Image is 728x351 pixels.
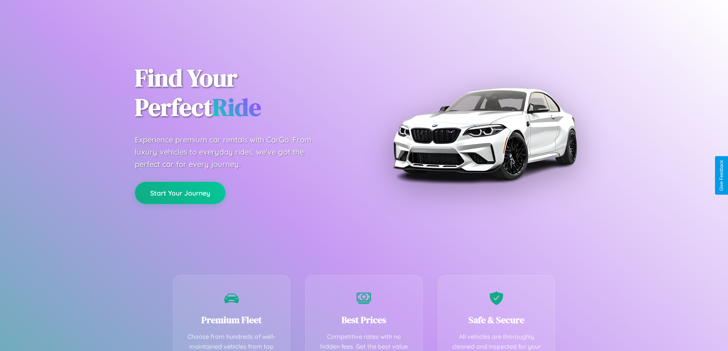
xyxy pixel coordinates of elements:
img: Premium BMW car rental vehicle [389,38,580,229]
p: Experience premium car rentals with CarGo. From luxury vehicles to everyday rides, we've got the ... [135,134,326,170]
h3: Premium Fleet [185,314,279,326]
span: Ride [212,91,261,124]
h3: Safe & Secure [450,314,543,326]
button: Start Your Journey [135,182,225,204]
div: Give Feedback [719,160,724,191]
h1: Find Your Perfect [135,63,353,122]
h3: Best Prices [317,314,411,326]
